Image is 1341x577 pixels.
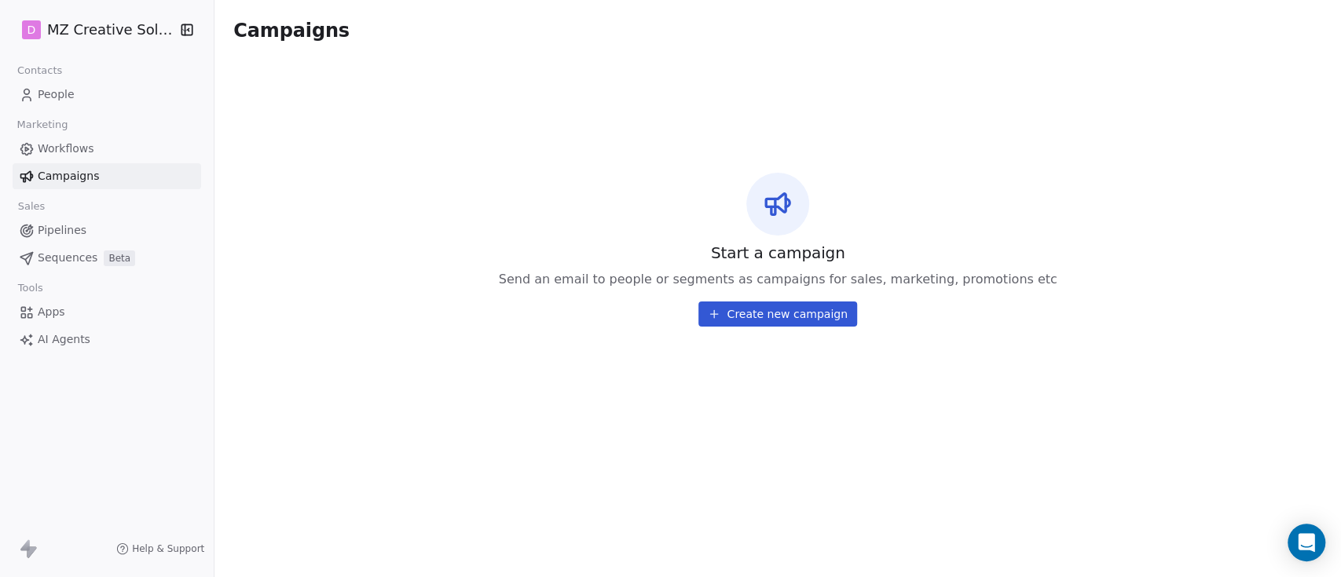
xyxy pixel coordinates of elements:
span: Workflows [38,141,94,157]
span: Campaigns [38,168,99,184]
span: Pipelines [38,222,86,239]
span: Beta [104,250,135,266]
span: Sales [11,195,52,218]
span: Start a campaign [711,242,845,264]
span: Apps [38,304,65,320]
a: People [13,82,201,108]
span: People [38,86,75,103]
span: AI Agents [38,331,90,348]
span: Campaigns [233,19,350,41]
a: Campaigns [13,163,201,189]
a: SequencesBeta [13,245,201,271]
button: DMZ Creative Solution [19,16,169,43]
a: Apps [13,299,201,325]
span: D [27,22,36,38]
a: Pipelines [13,217,201,243]
a: AI Agents [13,327,201,352]
button: Create new campaign [698,301,856,327]
span: Marketing [10,113,75,137]
span: Tools [11,276,49,300]
a: Help & Support [116,542,204,555]
span: Contacts [10,59,69,82]
span: MZ Creative Solution [47,20,176,40]
span: Sequences [38,250,97,266]
a: Workflows [13,136,201,162]
span: Help & Support [132,542,204,555]
span: Send an email to people or segments as campaigns for sales, marketing, promotions etc [499,270,1057,289]
div: Open Intercom Messenger [1288,524,1325,561]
